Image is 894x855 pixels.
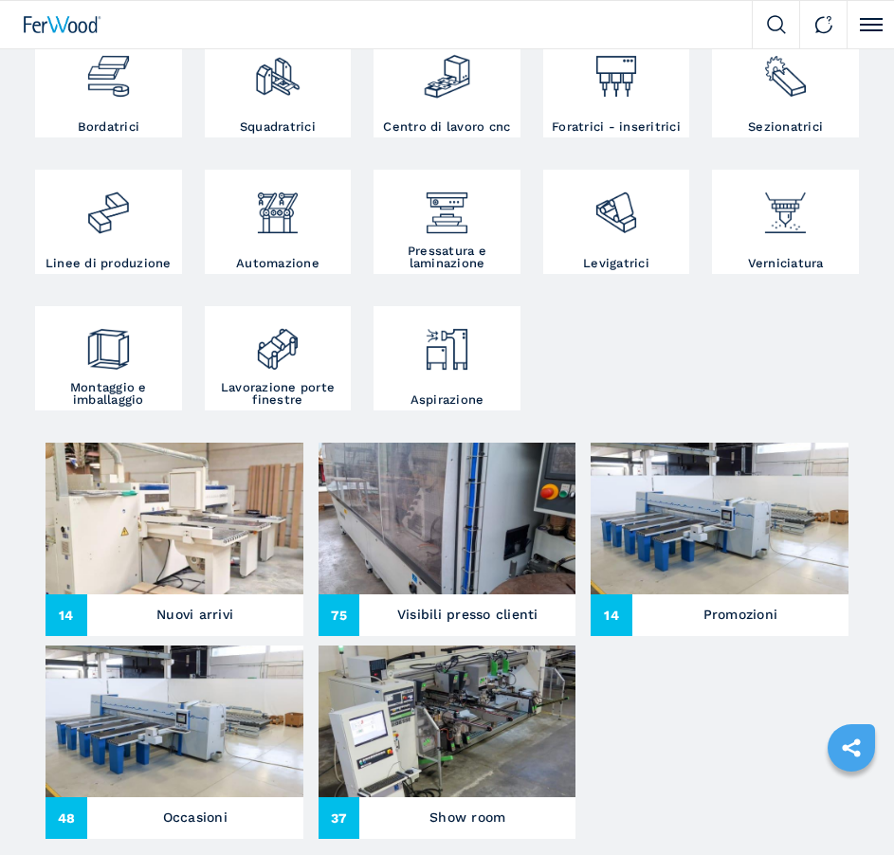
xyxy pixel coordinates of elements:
a: Promozioni14Promozioni [591,443,848,636]
img: Occasioni [46,646,303,797]
img: Contact us [814,15,833,34]
img: Show room [319,646,576,797]
a: Show room37Show room [319,646,576,839]
h3: Levigatrici [583,257,649,269]
a: Foratrici - inseritrici [543,33,690,137]
a: Lavorazione porte finestre [205,306,352,410]
span: 37 [319,797,360,839]
img: pressa-strettoia.png [423,174,471,237]
a: Pressatura e laminazione [374,170,520,274]
h3: Verniciatura [748,257,824,269]
img: bordatrici_1.png [84,38,133,100]
img: automazione.png [254,174,302,237]
img: Search [767,15,786,34]
img: lavorazione_porte_finestre_2.png [254,311,302,373]
img: squadratrici_2.png [254,38,302,100]
a: Nuovi arrivi14Nuovi arrivi [46,443,303,636]
h3: Lavorazione porte finestre [210,381,347,406]
img: centro_di_lavoro_cnc_2.png [423,38,471,100]
h3: Nuovi arrivi [156,601,233,628]
h3: Bordatrici [78,120,140,133]
a: Visibili presso clienti75Visibili presso clienti [319,443,576,636]
a: Linee di produzione [35,170,182,274]
button: Click to toggle menu [847,1,894,48]
a: Centro di lavoro cnc [374,33,520,137]
h3: Pressatura e laminazione [378,245,516,269]
span: 48 [46,797,87,839]
img: sezionatrici_2.png [761,38,810,100]
img: foratrici_inseritrici_2.png [593,38,641,100]
img: montaggio_imballaggio_2.png [84,311,133,373]
img: aspirazione_1.png [423,311,471,373]
a: Aspirazione [374,306,520,410]
h3: Foratrici - inseritrici [552,120,681,133]
img: Ferwood [24,16,101,33]
h3: Squadratrici [240,120,316,133]
h3: Promozioni [703,601,778,628]
span: 14 [591,594,632,636]
span: 75 [319,594,360,636]
img: Promozioni [591,443,848,594]
a: Bordatrici [35,33,182,137]
a: Occasioni48Occasioni [46,646,303,839]
h3: Aspirazione [411,393,484,406]
img: verniciatura_1.png [761,174,810,237]
h3: Sezionatrici [748,120,823,133]
h3: Automazione [236,257,319,269]
img: Visibili presso clienti [319,443,576,594]
img: linee_di_produzione_2.png [84,174,133,237]
a: Verniciatura [712,170,859,274]
a: Levigatrici [543,170,690,274]
iframe: Chat [813,770,880,841]
h3: Linee di produzione [46,257,172,269]
a: Automazione [205,170,352,274]
img: Nuovi arrivi [46,443,303,594]
a: Montaggio e imballaggio [35,306,182,410]
span: 14 [46,594,87,636]
h3: Occasioni [163,804,228,830]
h3: Show room [429,804,505,830]
a: Squadratrici [205,33,352,137]
h3: Centro di lavoro cnc [383,120,510,133]
a: Sezionatrici [712,33,859,137]
a: sharethis [828,724,875,772]
h3: Montaggio e imballaggio [40,381,177,406]
h3: Visibili presso clienti [397,601,538,628]
img: levigatrici_2.png [593,174,641,237]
